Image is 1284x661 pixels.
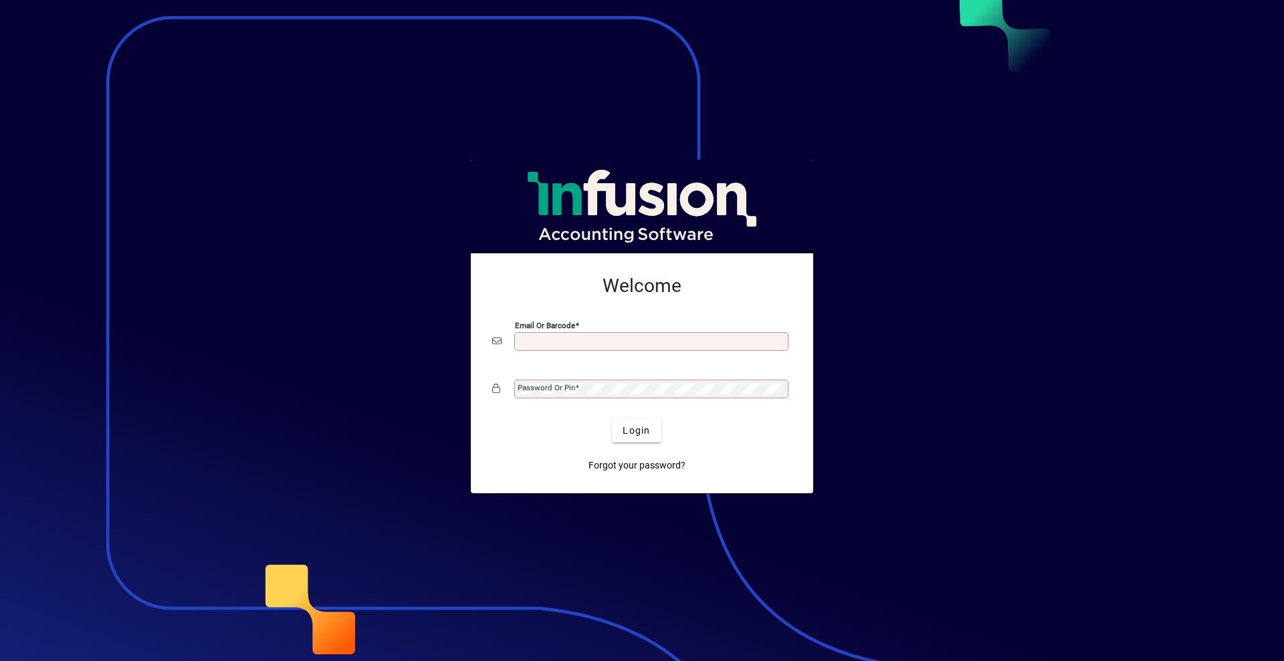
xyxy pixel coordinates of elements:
[623,424,650,438] span: Login
[492,275,792,297] h2: Welcome
[515,321,575,330] mat-label: Email or Barcode
[518,383,575,392] mat-label: Password or Pin
[612,418,661,442] button: Login
[588,458,685,473] span: Forgot your password?
[583,453,691,477] a: Forgot your password?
